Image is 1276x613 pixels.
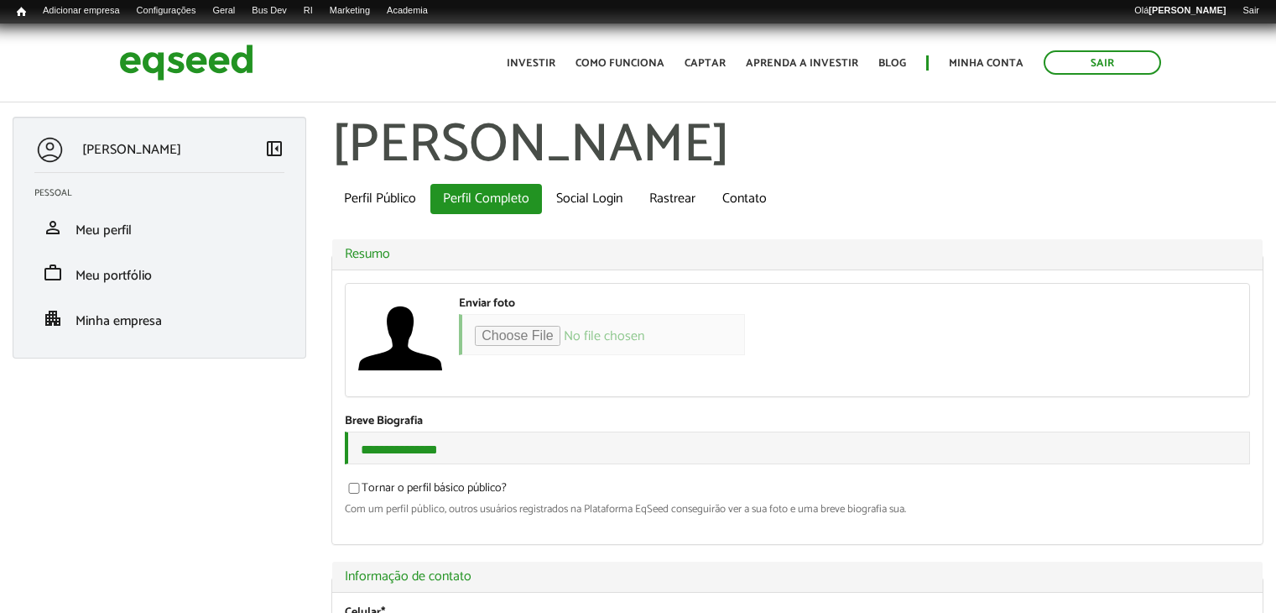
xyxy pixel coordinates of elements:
div: Com um perfil público, outros usuários registrados na Plataforma EqSeed conseguirão ver a sua fot... [345,504,1250,515]
a: Blog [878,58,906,69]
span: Minha empresa [76,310,162,333]
h1: [PERSON_NAME] [331,117,1263,176]
img: EqSeed [119,40,253,85]
a: Informação de contato [345,570,1250,584]
a: Contato [710,184,779,214]
label: Breve Biografia [345,416,423,427]
a: workMeu portfólio [34,263,284,283]
li: Meu perfil [22,205,297,250]
a: Sair [1044,50,1161,75]
a: Academia [378,4,436,18]
input: Tornar o perfil básico público? [339,483,369,494]
span: Início [17,6,26,18]
span: Meu portfólio [76,265,152,287]
a: Marketing [321,4,378,18]
a: Captar [685,58,726,69]
a: Sair [1234,4,1268,18]
a: Rastrear [637,184,708,214]
p: [PERSON_NAME] [82,142,181,158]
a: Início [8,4,34,20]
a: Ver perfil do usuário. [358,296,442,380]
span: person [43,217,63,238]
label: Tornar o perfil básico público? [345,483,507,500]
a: Bus Dev [243,4,295,18]
a: Minha conta [949,58,1023,69]
span: work [43,263,63,283]
a: Colapsar menu [264,139,284,162]
a: Aprenda a investir [746,58,858,69]
li: Minha empresa [22,296,297,341]
span: Meu perfil [76,219,132,242]
a: RI [295,4,321,18]
a: Olá[PERSON_NAME] [1126,4,1234,18]
li: Meu portfólio [22,250,297,296]
span: apartment [43,308,63,328]
strong: [PERSON_NAME] [1148,5,1226,15]
a: Perfil Público [331,184,429,214]
a: Geral [204,4,243,18]
label: Enviar foto [459,298,515,310]
a: Social Login [544,184,635,214]
h2: Pessoal [34,188,297,198]
a: Perfil Completo [430,184,542,214]
a: personMeu perfil [34,217,284,238]
a: Resumo [345,248,1250,261]
a: Investir [507,58,555,69]
a: apartmentMinha empresa [34,308,284,328]
span: left_panel_close [264,139,284,159]
a: Configurações [128,4,205,18]
a: Como funciona [576,58,664,69]
a: Adicionar empresa [34,4,128,18]
img: Foto de LEANDRO BORGES [358,296,442,380]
